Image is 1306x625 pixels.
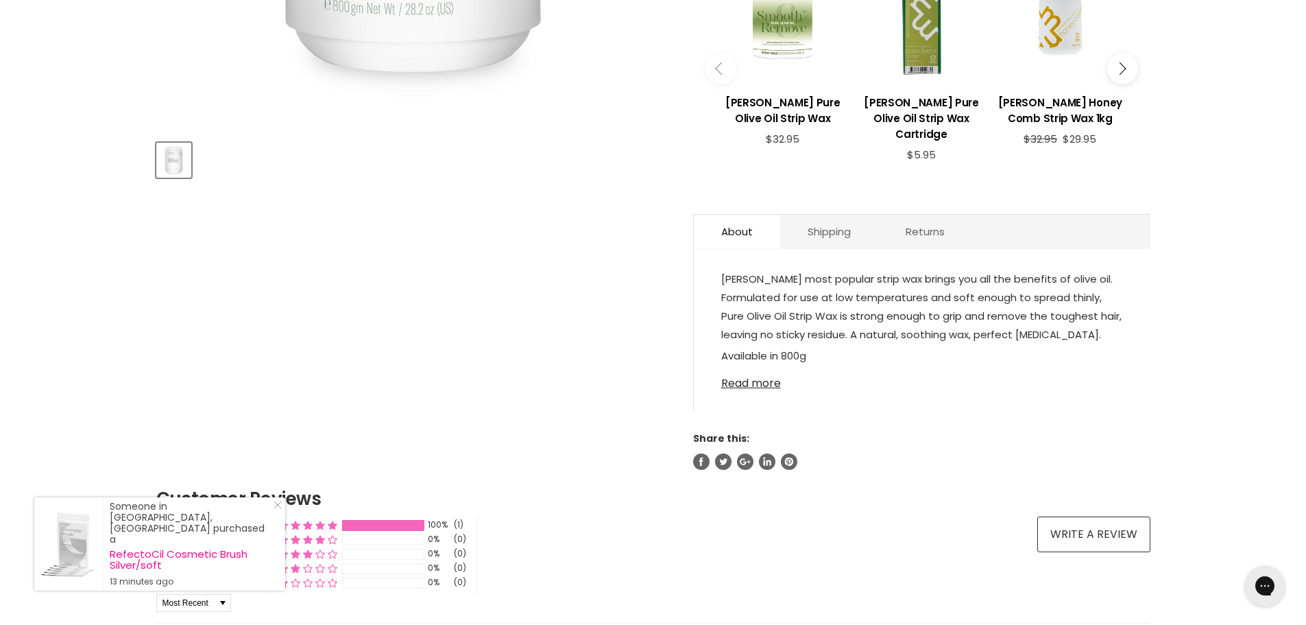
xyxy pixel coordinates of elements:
button: Mancine Pure Olive Oil Strip Wax 800g [156,143,191,178]
a: View product:Caron Pure Olive Oil Strip Wax [721,84,845,133]
svg: Close Icon [274,501,282,509]
aside: Share this: [693,432,1150,469]
a: Returns [878,215,972,248]
a: Visit product page [34,497,103,591]
div: 100% [428,519,450,531]
p: Available in 800g [721,346,1123,479]
small: 13 minutes ago [110,576,271,587]
select: Sort dropdown [156,594,231,612]
span: $32.95 [766,132,799,146]
div: 100% (1) reviews with 5 star rating [278,519,337,531]
a: About [694,215,780,248]
iframe: Gorgias live chat messenger [1237,561,1292,611]
a: Write a review [1037,517,1150,552]
span: Share this: [693,432,749,445]
div: Product thumbnails [154,139,670,178]
a: View product:Mancine Honey Comb Strip Wax 1kg [997,84,1122,133]
h3: [PERSON_NAME] Pure Olive Oil Strip Wax [721,95,845,126]
div: (1) [454,519,463,531]
h3: [PERSON_NAME] Pure Olive Oil Strip Wax Cartridge [859,95,984,142]
h3: [PERSON_NAME] Honey Comb Strip Wax 1kg [997,95,1122,126]
a: Shipping [780,215,878,248]
img: Mancine Pure Olive Oil Strip Wax 800g [158,144,190,176]
a: RefectoCil Cosmetic Brush Silver/soft [110,549,271,571]
a: Read more [721,369,1123,390]
div: Someone in [GEOGRAPHIC_DATA], [GEOGRAPHIC_DATA] purchased a [110,501,271,587]
span: $5.95 [907,148,936,162]
span: $32.95 [1024,132,1057,146]
a: Close Notification [268,501,282,515]
h2: Customer Reviews [156,486,1150,511]
span: [PERSON_NAME] most popular strip wax brings you all the benefits of olive oil. Formulated for use... [721,272,1122,342]
a: View product:Mancine Pure Olive Oil Strip Wax Cartridge [859,84,984,149]
span: $29.95 [1063,132,1096,146]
